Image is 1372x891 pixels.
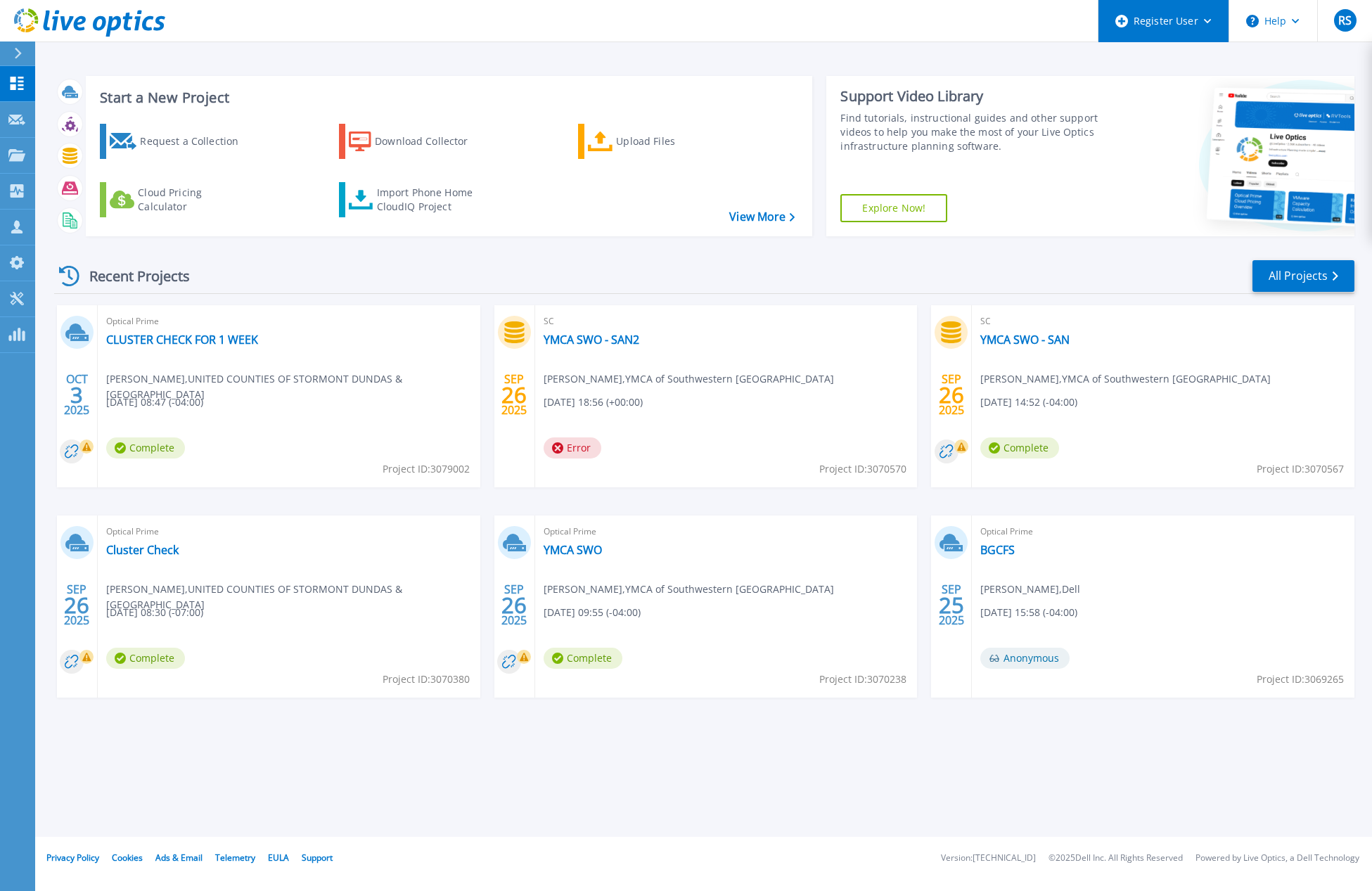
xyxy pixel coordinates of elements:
div: Request a Collection [140,127,252,155]
span: [PERSON_NAME] , YMCA of Southwestern [GEOGRAPHIC_DATA] [544,582,834,597]
a: View More [729,210,795,224]
a: Cookies [112,852,143,864]
a: Request a Collection [100,124,257,159]
div: Support Video Library [840,87,1110,105]
span: SC [544,314,909,329]
div: SEP 2025 [63,579,90,631]
span: SC [980,314,1346,329]
a: Upload Files [578,124,735,159]
span: RS [1338,15,1352,26]
a: Telemetry [215,852,255,864]
span: Complete [106,648,185,669]
span: 26 [64,599,89,611]
span: Complete [980,437,1059,459]
span: [DATE] 18:56 (+00:00) [544,395,643,410]
div: Recent Projects [54,259,209,293]
div: SEP 2025 [501,579,527,631]
a: All Projects [1252,260,1354,292]
a: YMCA SWO [544,543,602,557]
span: Project ID: 3070380 [383,672,470,687]
div: SEP 2025 [938,369,965,421]
div: Import Phone Home CloudIQ Project [377,186,487,214]
a: Cloud Pricing Calculator [100,182,257,217]
span: Complete [544,648,622,669]
div: SEP 2025 [501,369,527,421]
span: Complete [106,437,185,459]
h3: Start a New Project [100,90,795,105]
a: Explore Now! [840,194,947,222]
a: BGCFS [980,543,1015,557]
span: 3 [70,389,83,401]
a: Ads & Email [155,852,203,864]
div: SEP 2025 [938,579,965,631]
div: Find tutorials, instructional guides and other support videos to help you make the most of your L... [840,111,1110,153]
span: Anonymous [980,648,1070,669]
li: Version: [TECHNICAL_ID] [941,854,1036,863]
span: Optical Prime [106,524,472,539]
span: 26 [501,599,527,611]
span: Project ID: 3069265 [1257,672,1344,687]
div: Download Collector [375,127,487,155]
span: [PERSON_NAME] , UNITED COUNTIES OF STORMONT DUNDAS & [GEOGRAPHIC_DATA] [106,582,480,613]
div: Cloud Pricing Calculator [138,186,250,214]
span: [DATE] 08:47 (-04:00) [106,395,203,410]
span: 26 [501,389,527,401]
a: Support [302,852,333,864]
span: Project ID: 3070238 [819,672,906,687]
div: OCT 2025 [63,369,90,421]
span: [DATE] 14:52 (-04:00) [980,395,1077,410]
span: [PERSON_NAME] , UNITED COUNTIES OF STORMONT DUNDAS & [GEOGRAPHIC_DATA] [106,371,480,402]
span: Optical Prime [106,314,472,329]
span: Project ID: 3070567 [1257,461,1344,477]
span: 25 [939,599,964,611]
li: © 2025 Dell Inc. All Rights Reserved [1049,854,1183,863]
span: [PERSON_NAME] , YMCA of Southwestern [GEOGRAPHIC_DATA] [980,371,1271,387]
span: Project ID: 3070570 [819,461,906,477]
li: Powered by Live Optics, a Dell Technology [1195,854,1359,863]
span: [PERSON_NAME] , YMCA of Southwestern [GEOGRAPHIC_DATA] [544,371,834,387]
span: Project ID: 3079002 [383,461,470,477]
div: Upload Files [616,127,729,155]
a: EULA [268,852,289,864]
span: [PERSON_NAME] , Dell [980,582,1080,597]
a: Cluster Check [106,543,179,557]
span: [DATE] 09:55 (-04:00) [544,605,641,620]
span: Optical Prime [544,524,909,539]
a: YMCA SWO - SAN2 [544,333,639,347]
a: Privacy Policy [46,852,99,864]
span: Error [544,437,601,459]
span: 26 [939,389,964,401]
span: [DATE] 08:30 (-07:00) [106,605,203,620]
a: CLUSTER CHECK FOR 1 WEEK [106,333,258,347]
a: Download Collector [339,124,496,159]
span: [DATE] 15:58 (-04:00) [980,605,1077,620]
span: Optical Prime [980,524,1346,539]
a: YMCA SWO - SAN [980,333,1070,347]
